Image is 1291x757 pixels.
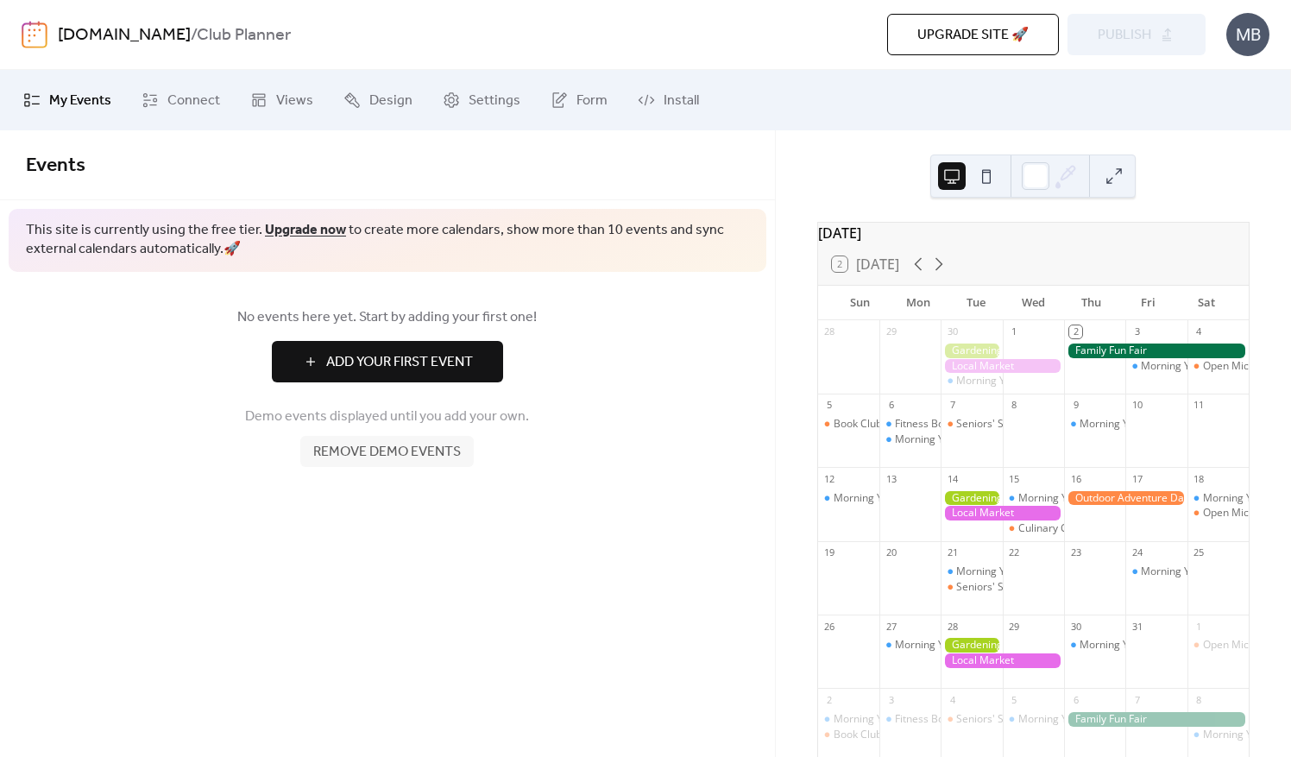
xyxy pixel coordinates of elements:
button: Remove demo events [300,436,474,467]
div: 3 [885,693,897,706]
div: 1 [1008,325,1021,338]
div: MB [1226,13,1269,56]
div: Fitness Bootcamp [879,712,941,727]
a: Connect [129,77,233,123]
a: Upgrade now [265,217,346,243]
div: Morning Yoga Bliss [818,712,879,727]
div: 12 [823,472,836,485]
div: Local Market [941,359,1064,374]
div: Fitness Bootcamp [895,712,980,727]
div: Book Club Gathering [834,728,933,742]
div: 6 [885,399,897,412]
div: 21 [946,546,959,559]
div: 6 [1069,693,1082,706]
div: Book Club Gathering [818,728,879,742]
a: Form [538,77,620,123]
div: 8 [1008,399,1021,412]
a: Install [625,77,712,123]
div: Gardening Workshop [941,344,1002,358]
div: 14 [946,472,959,485]
div: 7 [1130,693,1143,706]
div: Morning Yoga Bliss [1080,638,1172,653]
div: 24 [1130,546,1143,559]
div: Morning Yoga Bliss [941,565,1002,579]
div: 25 [1193,546,1206,559]
div: 13 [885,472,897,485]
div: 15 [1008,472,1021,485]
span: Remove demo events [313,442,461,463]
div: Morning Yoga Bliss [834,712,926,727]
div: Family Fun Fair [1064,344,1249,358]
div: Gardening Workshop [941,638,1002,653]
div: Gardening Workshop [941,491,1002,506]
div: Seniors' Social Tea [956,712,1047,727]
div: Morning Yoga Bliss [1187,491,1249,506]
div: 29 [1008,620,1021,633]
div: Open Mic Night [1187,638,1249,653]
a: My Events [10,77,124,123]
div: 4 [946,693,959,706]
div: Morning Yoga Bliss [1018,491,1111,506]
div: 9 [1069,399,1082,412]
div: Fri [1119,286,1177,320]
div: 18 [1193,472,1206,485]
div: Morning Yoga Bliss [1125,359,1187,374]
div: Mon [889,286,947,320]
div: Morning Yoga Bliss [1141,359,1233,374]
div: 8 [1193,693,1206,706]
div: [DATE] [818,223,1249,243]
div: Fitness Bootcamp [895,417,980,432]
div: Seniors' Social Tea [941,417,1002,432]
div: 5 [823,399,836,412]
div: Open Mic Night [1187,359,1249,374]
div: Thu [1062,286,1120,320]
span: Design [369,91,412,111]
div: Morning Yoga Bliss [834,491,926,506]
div: 7 [946,399,959,412]
span: Connect [167,91,220,111]
a: Add Your First Event [26,341,749,382]
span: Add Your First Event [326,352,473,373]
div: Morning Yoga Bliss [895,638,987,653]
span: Views [276,91,313,111]
div: 11 [1193,399,1206,412]
div: Outdoor Adventure Day [1064,491,1187,506]
div: Seniors' Social Tea [956,417,1047,432]
div: Morning Yoga Bliss [1018,712,1111,727]
div: Morning Yoga Bliss [1187,728,1249,742]
div: Sun [832,286,890,320]
div: Book Club Gathering [818,417,879,432]
div: Seniors' Social Tea [941,580,1002,595]
span: Install [664,91,699,111]
div: 16 [1069,472,1082,485]
a: Settings [430,77,533,123]
div: Sat [1177,286,1235,320]
span: My Events [49,91,111,111]
div: 5 [1008,693,1021,706]
div: Open Mic Night [1203,506,1277,520]
div: 19 [823,546,836,559]
div: Seniors' Social Tea [941,712,1002,727]
div: Morning Yoga Bliss [1003,712,1064,727]
div: Seniors' Social Tea [956,580,1047,595]
button: Upgrade site 🚀 [887,14,1059,55]
div: Morning Yoga Bliss [956,374,1049,388]
div: Morning Yoga Bliss [956,565,1049,579]
img: logo [22,21,47,48]
div: Morning Yoga Bliss [818,491,879,506]
div: Local Market [941,653,1064,668]
div: 31 [1130,620,1143,633]
b: Club Planner [197,19,291,52]
a: [DOMAIN_NAME] [58,19,191,52]
div: Open Mic Night [1203,359,1277,374]
div: Morning Yoga Bliss [895,432,987,447]
span: Demo events displayed until you add your own. [245,407,529,427]
div: Culinary Cooking Class [1003,521,1064,536]
div: Book Club Gathering [834,417,933,432]
b: / [191,19,197,52]
span: Form [576,91,608,111]
div: 20 [885,546,897,559]
div: 26 [823,620,836,633]
div: 29 [885,325,897,338]
div: 10 [1130,399,1143,412]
